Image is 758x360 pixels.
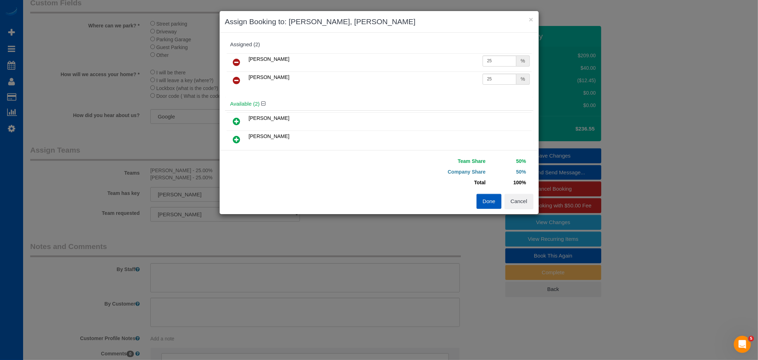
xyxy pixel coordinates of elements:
td: Total [385,177,488,188]
td: 50% [488,166,528,177]
h3: Assign Booking to: [PERSON_NAME], [PERSON_NAME] [225,16,533,27]
span: 5 [748,336,754,342]
span: [PERSON_NAME] [249,56,290,62]
button: Cancel [505,194,533,209]
div: % [516,74,529,85]
h4: Available (2) [230,101,528,107]
td: 50% [488,156,528,166]
iframe: Intercom live chat [734,336,751,353]
button: × [529,16,533,23]
button: Done [477,194,501,209]
td: Company Share [385,166,488,177]
span: [PERSON_NAME] [249,133,290,139]
td: Team Share [385,156,488,166]
div: Assigned (2) [230,42,528,48]
div: % [516,55,529,67]
td: 100% [488,177,528,188]
span: [PERSON_NAME] [249,115,290,121]
span: [PERSON_NAME] [249,74,290,80]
